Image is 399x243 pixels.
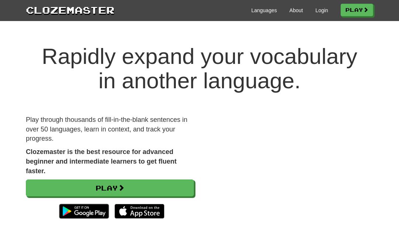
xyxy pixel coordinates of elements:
[251,7,277,14] a: Languages
[26,148,177,174] strong: Clozemaster is the best resource for advanced beginner and intermediate learners to get fluent fa...
[289,7,303,14] a: About
[115,204,164,219] img: Download_on_the_App_Store_Badge_US-UK_135x40-25178aeef6eb6b83b96f5f2d004eda3bffbb37122de64afbaef7...
[55,200,113,222] img: Get it on Google Play
[26,115,194,144] p: Play through thousands of fill-in-the-blank sentences in over 50 languages, learn in context, and...
[26,179,194,196] a: Play
[341,4,373,16] a: Play
[316,7,328,14] a: Login
[26,3,115,17] a: Clozemaster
